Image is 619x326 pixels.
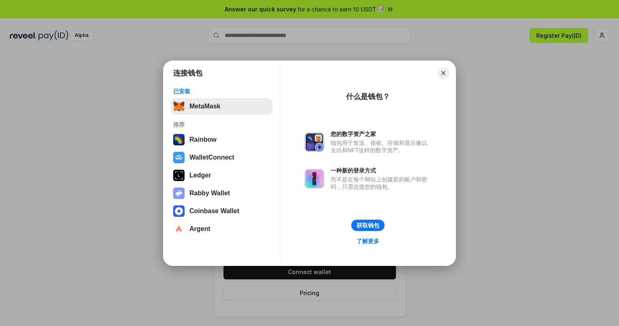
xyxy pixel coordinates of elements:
div: 推荐 [173,121,270,128]
div: 获取钱包 [357,222,379,229]
div: Argent [189,225,211,233]
button: MetaMask [171,98,273,114]
div: 已安装 [173,88,270,95]
button: Close [438,67,449,79]
button: Rainbow [171,132,273,148]
div: Coinbase Wallet [189,207,239,215]
img: svg+xml,%3Csvg%20width%3D%2228%22%20height%3D%2228%22%20viewBox%3D%220%200%2028%2028%22%20fill%3D... [173,152,185,163]
div: Rainbow [189,136,217,143]
button: 获取钱包 [351,220,385,231]
div: 一种新的登录方式 [331,167,431,174]
div: MetaMask [189,103,220,110]
img: svg+xml,%3Csvg%20xmlns%3D%22http%3A%2F%2Fwww.w3.org%2F2000%2Fsvg%22%20fill%3D%22none%22%20viewBox... [305,169,324,188]
img: svg+xml,%3Csvg%20xmlns%3D%22http%3A%2F%2Fwww.w3.org%2F2000%2Fsvg%22%20width%3D%2228%22%20height%3... [173,170,185,181]
img: svg+xml,%3Csvg%20xmlns%3D%22http%3A%2F%2Fwww.w3.org%2F2000%2Fsvg%22%20fill%3D%22none%22%20viewBox... [305,132,324,152]
img: svg+xml,%3Csvg%20width%3D%2228%22%20height%3D%2228%22%20viewBox%3D%220%200%2028%2028%22%20fill%3D... [173,223,185,235]
h1: 连接钱包 [173,68,202,78]
img: svg+xml,%3Csvg%20fill%3D%22none%22%20height%3D%2233%22%20viewBox%3D%220%200%2035%2033%22%20width%... [173,101,185,112]
button: Rabby Wallet [171,185,273,201]
button: Argent [171,221,273,237]
img: svg+xml,%3Csvg%20width%3D%22120%22%20height%3D%22120%22%20viewBox%3D%220%200%20120%20120%22%20fil... [173,134,185,145]
div: 而不是在每个网站上创建新的账户和密码，只需连接您的钱包。 [331,176,431,190]
div: Rabby Wallet [189,190,230,197]
img: svg+xml,%3Csvg%20xmlns%3D%22http%3A%2F%2Fwww.w3.org%2F2000%2Fsvg%22%20fill%3D%22none%22%20viewBox... [173,188,185,199]
a: 了解更多 [352,236,384,246]
div: Ledger [189,172,211,179]
div: 您的数字资产之家 [331,130,431,138]
div: 了解更多 [357,237,379,245]
button: Ledger [171,167,273,184]
img: svg+xml,%3Csvg%20width%3D%2228%22%20height%3D%2228%22%20viewBox%3D%220%200%2028%2028%22%20fill%3D... [173,205,185,217]
button: WalletConnect [171,149,273,166]
div: WalletConnect [189,154,234,161]
div: 钱包用于发送、接收、存储和显示像以太坊和NFT这样的数字资产。 [331,139,431,154]
div: 什么是钱包？ [346,92,390,101]
button: Coinbase Wallet [171,203,273,219]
